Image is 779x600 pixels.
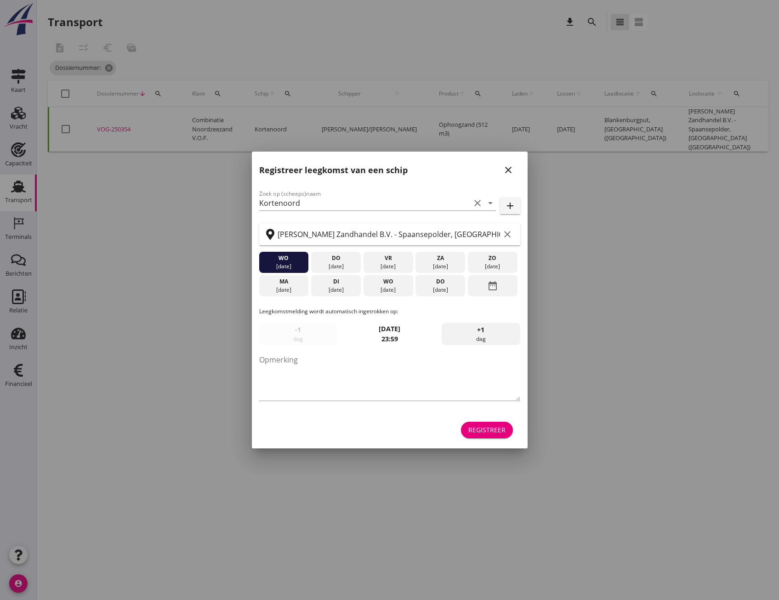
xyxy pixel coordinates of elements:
[261,254,306,262] div: wo
[472,198,483,209] i: clear
[313,254,358,262] div: do
[418,286,463,294] div: [DATE]
[365,277,410,286] div: wo
[313,286,358,294] div: [DATE]
[381,334,398,343] strong: 23:59
[505,200,516,211] i: add
[259,196,470,210] input: Zoek op (scheeps)naam
[259,352,520,401] textarea: Opmerking
[313,262,358,271] div: [DATE]
[442,323,520,345] div: dag
[259,323,337,345] div: dag
[259,164,408,176] h2: Registreer leegkomst van een schip
[418,254,463,262] div: za
[278,227,500,242] input: Zoek op terminal of plaats
[487,277,498,294] i: date_range
[485,198,496,209] i: arrow_drop_down
[365,254,410,262] div: vr
[477,325,484,335] span: +1
[503,164,514,175] i: close
[470,254,515,262] div: zo
[418,277,463,286] div: do
[379,324,400,333] strong: [DATE]
[259,307,520,316] p: Leegkomstmelding wordt automatisch ingetrokken op:
[295,325,301,335] span: -1
[365,286,410,294] div: [DATE]
[261,286,306,294] div: [DATE]
[470,262,515,271] div: [DATE]
[502,229,513,240] i: clear
[365,262,410,271] div: [DATE]
[418,262,463,271] div: [DATE]
[261,277,306,286] div: ma
[461,422,513,438] button: Registreer
[313,277,358,286] div: di
[468,425,506,435] div: Registreer
[261,262,306,271] div: [DATE]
